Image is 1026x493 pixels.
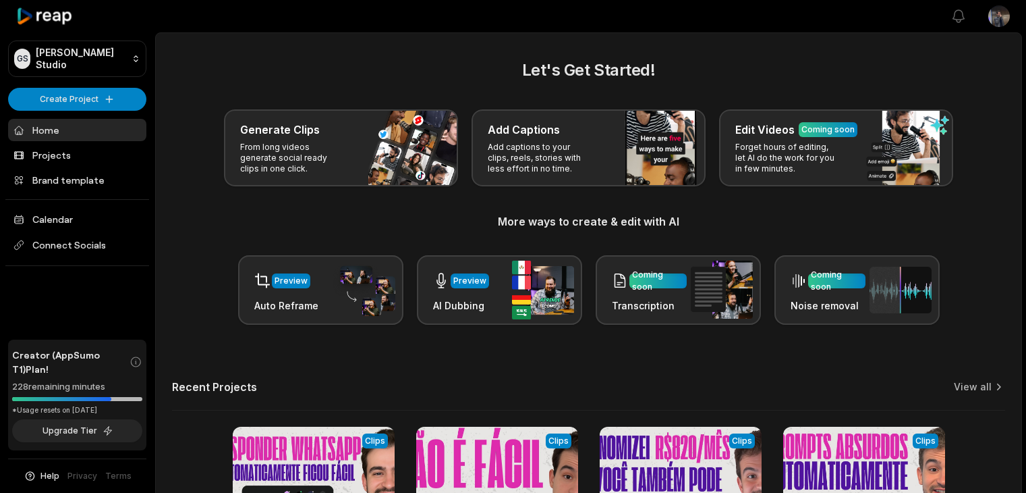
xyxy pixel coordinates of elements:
span: Creator (AppSumo T1) Plan! [12,348,130,376]
img: noise_removal.png [870,267,932,313]
a: View all [954,380,992,394]
img: ai_dubbing.png [512,261,574,319]
a: Projects [8,144,146,166]
a: Home [8,119,146,141]
h3: Transcription [612,299,687,313]
h3: Edit Videos [735,122,795,138]
p: Forget hours of editing, let AI do the work for you in few minutes. [735,142,840,174]
button: Create Project [8,88,146,111]
a: Privacy [67,470,97,482]
h2: Let's Get Started! [172,58,1005,82]
div: 228 remaining minutes [12,380,142,394]
div: Coming soon [811,269,863,293]
a: Terms [105,470,132,482]
h3: Generate Clips [240,122,320,138]
span: Connect Socials [8,233,146,257]
div: Preview [453,275,486,287]
h2: Recent Projects [172,380,257,394]
iframe: Intercom live chat [980,447,1013,479]
p: Add captions to your clips, reels, stories with less effort in no time. [488,142,592,174]
img: transcription.png [691,261,753,319]
span: Help [40,470,59,482]
div: Coming soon [801,124,855,136]
h3: Noise removal [791,299,865,313]
h3: More ways to create & edit with AI [172,213,1005,230]
h3: Add Captions [488,122,560,138]
div: *Usage resets on [DATE] [12,405,142,415]
img: auto_reframe.png [333,264,395,317]
a: Brand template [8,169,146,191]
button: Upgrade Tier [12,419,142,442]
h3: AI Dubbing [433,299,489,313]
h3: Auto Reframe [254,299,318,313]
div: Coming soon [632,269,684,293]
div: Preview [275,275,308,287]
p: From long videos generate social ready clips in one click. [240,142,345,174]
a: Calendar [8,208,146,230]
div: GS [14,49,30,69]
p: [PERSON_NAME] Studio [36,47,126,71]
button: Help [24,470,59,482]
